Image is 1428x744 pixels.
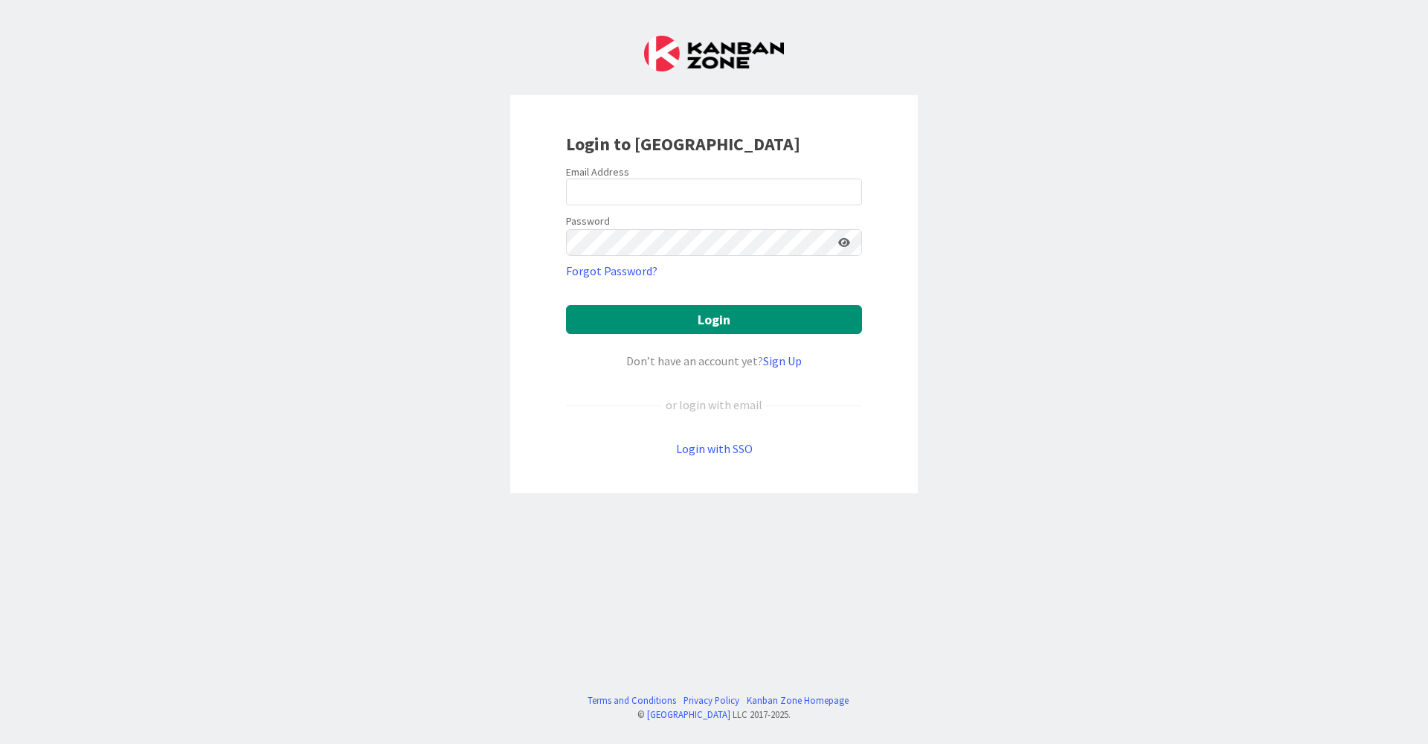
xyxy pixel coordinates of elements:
a: [GEOGRAPHIC_DATA] [647,708,730,720]
a: Kanban Zone Homepage [747,693,849,708]
label: Email Address [566,165,629,179]
div: © LLC 2017- 2025 . [580,708,849,722]
div: or login with email [662,396,766,414]
a: Sign Up [763,353,802,368]
div: Don’t have an account yet? [566,352,862,370]
label: Password [566,214,610,229]
a: Privacy Policy [684,693,739,708]
a: Forgot Password? [566,262,657,280]
b: Login to [GEOGRAPHIC_DATA] [566,132,800,155]
img: Kanban Zone [644,36,784,71]
a: Login with SSO [676,441,753,456]
a: Terms and Conditions [588,693,676,708]
button: Login [566,305,862,334]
